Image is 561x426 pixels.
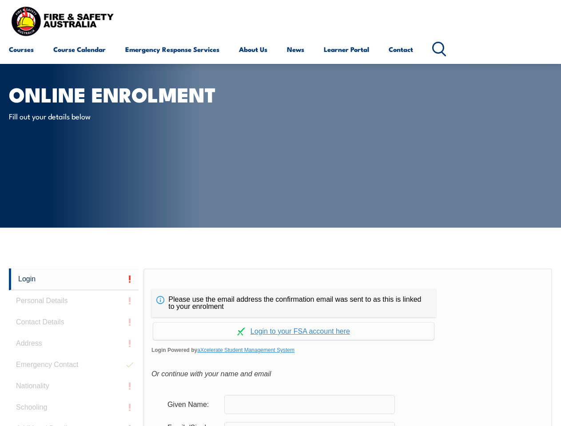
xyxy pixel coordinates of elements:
a: Contact [389,39,413,60]
img: Log in withaxcelerate [237,327,245,335]
a: Login [9,268,139,290]
a: Courses [9,39,34,60]
span: Login Powered by [151,343,544,357]
a: Course Calendar [53,39,106,60]
p: Fill out your details below [9,111,171,121]
a: aXcelerate Student Management System [197,347,294,353]
div: Or continue with your name and email [151,367,544,381]
a: News [287,39,304,60]
h1: Online Enrolment [9,85,228,103]
a: Emergency Response Services [125,39,219,60]
a: About Us [239,39,267,60]
div: Please use the email address the confirmation email was sent to as this is linked to your enrolment [151,289,436,317]
a: Learner Portal [324,39,369,60]
div: Given Name: [160,396,224,413]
